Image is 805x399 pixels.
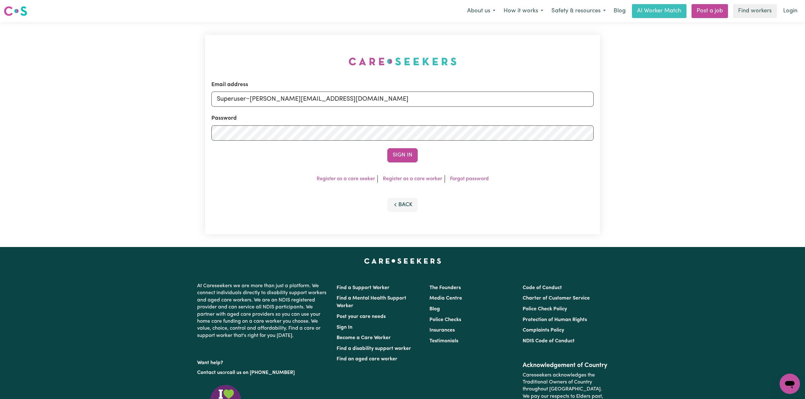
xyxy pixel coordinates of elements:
[780,374,800,394] iframe: Button to launch messaging window
[197,280,329,342] p: At Careseekers we are more than just a platform. We connect individuals directly to disability su...
[337,325,352,330] a: Sign In
[429,285,461,290] a: The Founders
[364,258,441,263] a: Careseekers home page
[337,335,391,340] a: Become a Care Worker
[4,5,27,17] img: Careseekers logo
[383,176,442,181] a: Register as a care worker
[197,357,329,366] p: Want help?
[337,314,386,319] a: Post your care needs
[523,339,575,344] a: NDIS Code of Conduct
[523,328,564,333] a: Complaints Policy
[4,4,27,18] a: Careseekers logo
[429,339,458,344] a: Testimonials
[779,4,801,18] a: Login
[523,285,562,290] a: Code of Conduct
[227,370,295,375] a: call us on [PHONE_NUMBER]
[337,357,397,362] a: Find an aged care worker
[429,307,440,312] a: Blog
[450,176,489,181] a: Forgot password
[610,4,629,18] a: Blog
[211,81,248,89] label: Email address
[523,307,567,312] a: Police Check Policy
[337,296,406,308] a: Find a Mental Health Support Worker
[429,296,462,301] a: Media Centre
[523,362,608,369] h2: Acknowledgement of Country
[387,198,418,212] button: Back
[317,176,375,181] a: Register as a care seeker
[547,4,610,18] button: Safety & resources
[211,114,237,123] label: Password
[632,4,686,18] a: AI Worker Match
[523,296,590,301] a: Charter of Customer Service
[523,317,587,322] a: Protection of Human Rights
[211,92,594,107] input: Email address
[499,4,547,18] button: How it works
[387,148,418,162] button: Sign In
[429,317,461,322] a: Police Checks
[337,285,390,290] a: Find a Support Worker
[463,4,499,18] button: About us
[692,4,728,18] a: Post a job
[429,328,455,333] a: Insurances
[733,4,777,18] a: Find workers
[337,346,411,351] a: Find a disability support worker
[197,370,222,375] a: Contact us
[197,367,329,379] p: or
